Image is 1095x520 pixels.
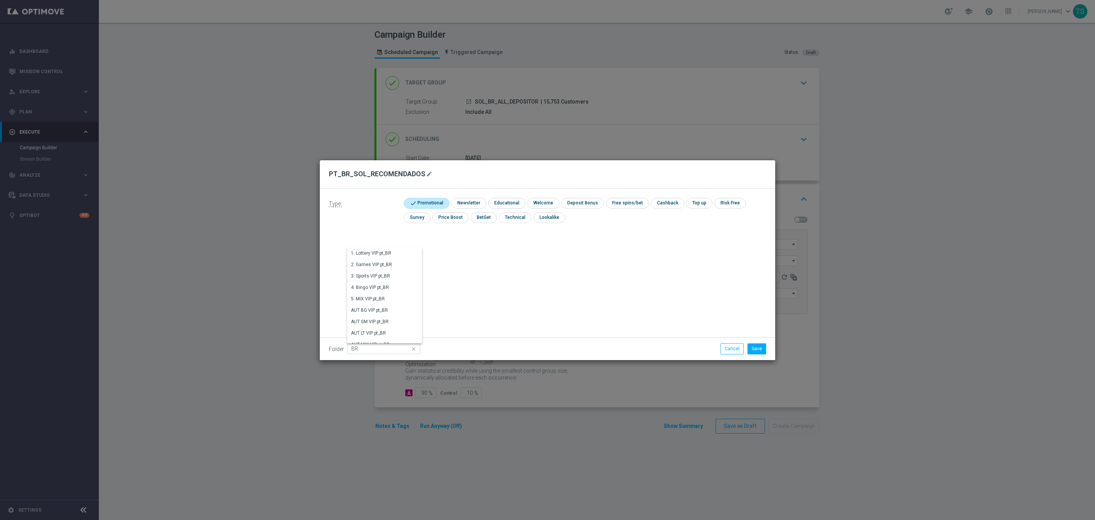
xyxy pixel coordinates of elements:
div: 2. Games VIP pt_BR [351,261,392,268]
div: Press SPACE to select this row. [347,305,415,316]
div: AUT LT VIP pt_BR [351,330,386,337]
div: AUT BG VIP pt_BR [351,307,388,314]
div: 1. Lottery VIP pt_BR [351,250,391,257]
div: 5. MIX VIP pt_BR [351,295,385,302]
div: Press SPACE to select this row. [347,339,415,351]
div: Press SPACE to select this row. [347,259,415,271]
i: mode_edit [426,171,432,177]
h2: PT_BR_SOL_RECOMENDADOS [329,169,425,179]
i: close [410,344,418,354]
div: Press SPACE to select this row. [347,293,415,305]
button: Save [747,343,766,354]
div: Press SPACE to select this row. [347,271,415,282]
div: Press SPACE to select this row. [347,328,415,339]
label: Folder [329,346,344,353]
span: Type: [329,201,342,207]
input: Quick find [347,343,420,354]
div: Press SPACE to select this row. [347,282,415,293]
div: 4. Bingo VIP pt_BR [351,284,389,291]
div: Press SPACE to select this row. [347,248,415,259]
button: mode_edit [425,169,435,179]
div: 3. Sports VIP pt_BR [351,273,390,279]
div: Press SPACE to select this row. [347,316,415,328]
button: Cancel [720,343,744,354]
div: AUT GM VIP pt_BR [351,318,389,325]
div: AUT MIX VIP pt_BR [351,341,390,348]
